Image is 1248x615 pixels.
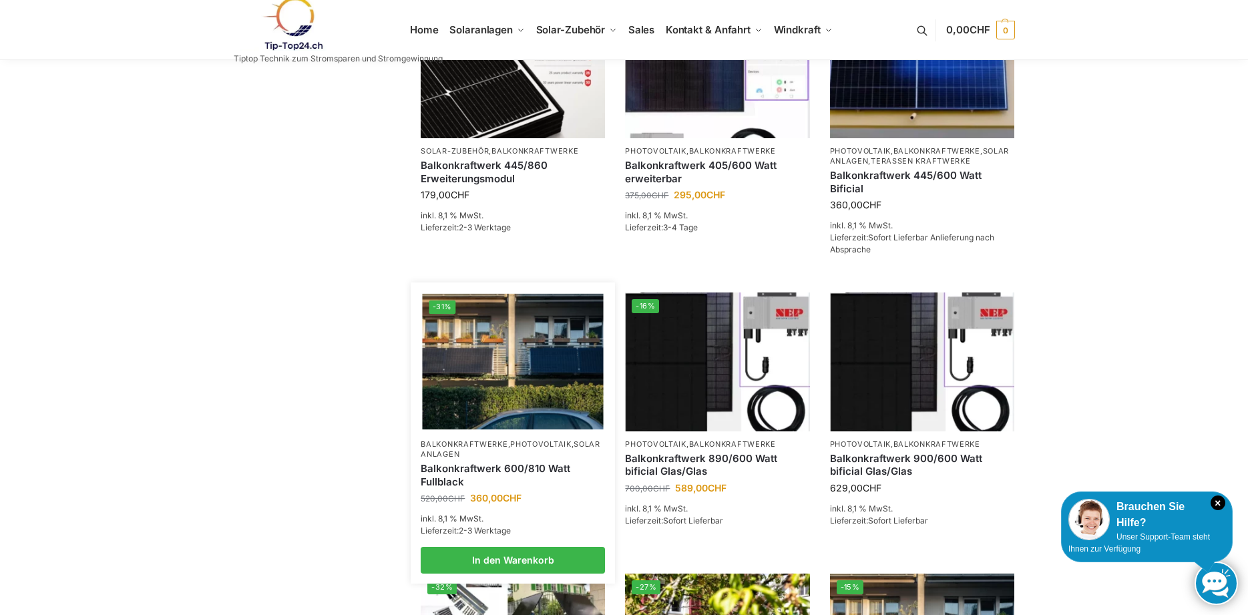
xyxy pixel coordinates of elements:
i: Schließen [1211,495,1225,510]
a: Terassen Kraftwerke [871,156,970,166]
span: CHF [706,189,725,200]
span: Lieferzeit: [421,526,511,536]
bdi: 375,00 [625,190,668,200]
span: Solar-Zubehör [536,23,606,36]
a: Balkonkraftwerk 405/600 Watt erweiterbar [625,159,809,185]
p: inkl. 8,1 % MwSt. [625,503,809,515]
bdi: 589,00 [675,482,726,493]
span: CHF [708,482,726,493]
span: CHF [653,483,670,493]
span: 2-3 Werktage [459,222,511,232]
a: In den Warenkorb legen: „Balkonkraftwerk 600/810 Watt Fullblack“ [421,547,605,574]
span: Sales [628,23,655,36]
a: Photovoltaik [830,146,891,156]
p: , , , [830,146,1014,167]
a: Balkonkraftwerke [491,146,578,156]
a: 0,00CHF 0 [946,10,1014,50]
img: Bificiales Hochleistungsmodul [625,292,809,431]
span: Sofort Lieferbar [868,516,928,526]
p: Tiptop Technik zum Stromsparen und Stromgewinnung [234,55,443,63]
span: Windkraft [774,23,821,36]
div: Brauchen Sie Hilfe? [1068,499,1225,531]
a: Photovoltaik [510,439,571,449]
a: Photovoltaik [625,146,686,156]
bdi: 360,00 [830,199,881,210]
bdi: 520,00 [421,493,465,503]
span: CHF [448,493,465,503]
span: Lieferzeit: [625,516,723,526]
a: Balkonkraftwerke [421,439,507,449]
span: Lieferzeit: [421,222,511,232]
span: 3-4 Tage [663,222,698,232]
p: inkl. 8,1 % MwSt. [421,210,605,222]
p: , [625,439,809,449]
p: , [830,439,1014,449]
p: , , [421,439,605,460]
img: 2 Balkonkraftwerke [423,294,604,429]
bdi: 700,00 [625,483,670,493]
p: inkl. 8,1 % MwSt. [830,503,1014,515]
a: Photovoltaik [830,439,891,449]
span: 0,00 [946,23,990,36]
span: CHF [970,23,990,36]
a: Balkonkraftwerk 445/600 Watt Bificial [830,169,1014,195]
span: Unser Support-Team steht Ihnen zur Verfügung [1068,532,1210,554]
span: Lieferzeit: [625,222,698,232]
a: Balkonkraftwerk 900/600 Watt bificial Glas/Glas [830,452,1014,478]
a: Balkonkraftwerk 890/600 Watt bificial Glas/Glas [625,452,809,478]
p: inkl. 8,1 % MwSt. [421,513,605,525]
p: , [625,146,809,156]
a: Balkonkraftwerk 600/810 Watt Fullblack [421,462,605,488]
img: Bificiales Hochleistungsmodul [830,292,1014,431]
a: Balkonkraftwerke [893,146,980,156]
span: CHF [863,482,881,493]
p: inkl. 8,1 % MwSt. [830,220,1014,232]
p: inkl. 8,1 % MwSt. [625,210,809,222]
bdi: 295,00 [674,189,725,200]
a: Solaranlagen [830,146,1010,166]
span: CHF [451,189,469,200]
a: Balkonkraftwerke [689,146,776,156]
span: Sofort Lieferbar [663,516,723,526]
span: CHF [652,190,668,200]
bdi: 360,00 [470,492,522,503]
span: CHF [503,492,522,503]
p: , [421,146,605,156]
a: Photovoltaik [625,439,686,449]
span: 2-3 Werktage [459,526,511,536]
bdi: 179,00 [421,189,469,200]
bdi: 629,00 [830,482,881,493]
span: Lieferzeit: [830,516,928,526]
a: -31%2 Balkonkraftwerke [423,294,604,429]
a: Balkonkraftwerke [689,439,776,449]
span: Solaranlagen [449,23,513,36]
span: CHF [863,199,881,210]
a: Balkonkraftwerke [893,439,980,449]
span: 0 [996,21,1015,39]
a: Solaranlagen [421,439,600,459]
span: Kontakt & Anfahrt [666,23,751,36]
img: Customer service [1068,499,1110,540]
a: Balkonkraftwerk 445/860 Erweiterungsmodul [421,159,605,185]
a: Solar-Zubehör [421,146,489,156]
span: Lieferzeit: [830,232,994,254]
a: -16%Bificiales Hochleistungsmodul [625,292,809,431]
span: Sofort Lieferbar Anlieferung nach Absprache [830,232,994,254]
